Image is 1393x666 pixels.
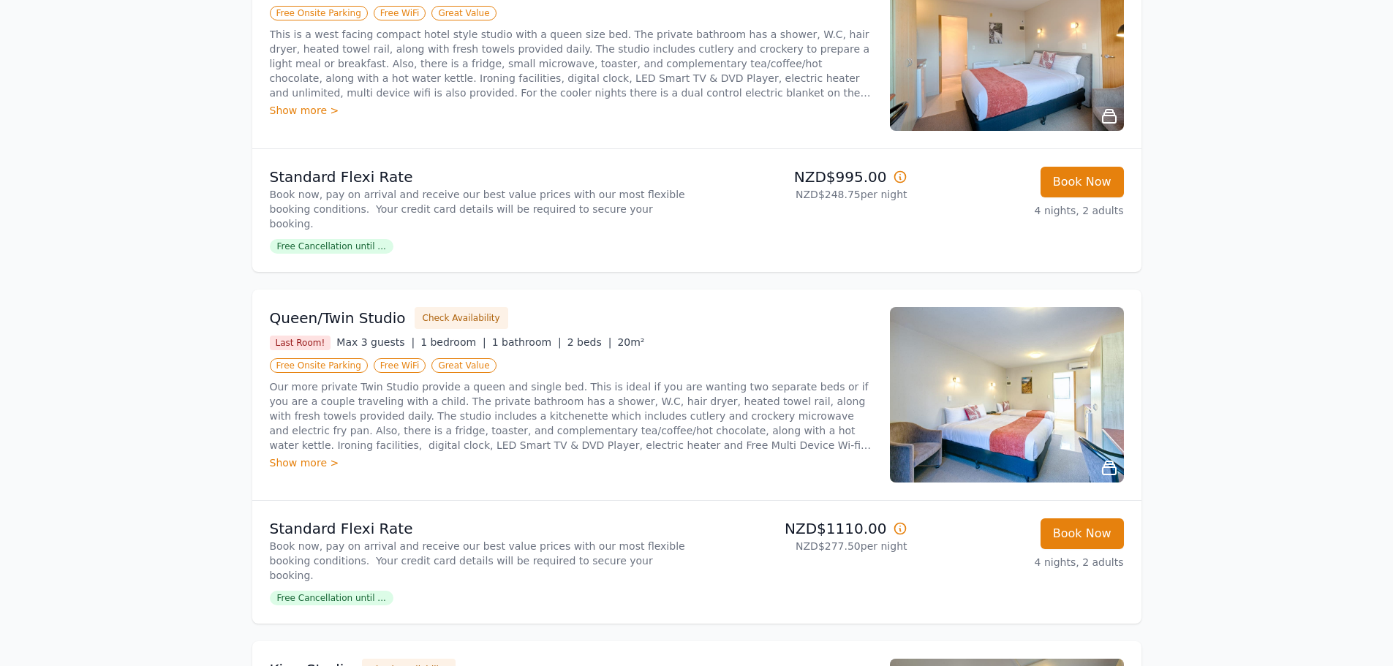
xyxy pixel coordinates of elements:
[703,518,907,539] p: NZD$1110.00
[492,336,562,348] span: 1 bathroom |
[374,358,426,373] span: Free WiFi
[420,336,486,348] span: 1 bedroom |
[703,187,907,202] p: NZD$248.75 per night
[270,539,691,583] p: Book now, pay on arrival and receive our best value prices with our most flexible booking conditi...
[617,336,644,348] span: 20m²
[374,6,426,20] span: Free WiFi
[919,555,1124,569] p: 4 nights, 2 adults
[431,6,496,20] span: Great Value
[270,103,872,118] div: Show more >
[270,6,368,20] span: Free Onsite Parking
[270,336,331,350] span: Last Room!
[703,167,907,187] p: NZD$995.00
[270,379,872,453] p: Our more private Twin Studio provide a queen and single bed. This is ideal if you are wanting two...
[270,591,393,605] span: Free Cancellation until ...
[1041,167,1124,197] button: Book Now
[415,307,508,329] button: Check Availability
[270,27,872,100] p: This is a west facing compact hotel style studio with a queen size bed. The private bathroom has ...
[270,455,872,470] div: Show more >
[567,336,612,348] span: 2 beds |
[270,167,691,187] p: Standard Flexi Rate
[703,539,907,553] p: NZD$277.50 per night
[270,518,691,539] p: Standard Flexi Rate
[431,358,496,373] span: Great Value
[270,239,393,254] span: Free Cancellation until ...
[919,203,1124,218] p: 4 nights, 2 adults
[270,358,368,373] span: Free Onsite Parking
[336,336,415,348] span: Max 3 guests |
[270,187,691,231] p: Book now, pay on arrival and receive our best value prices with our most flexible booking conditi...
[270,308,406,328] h3: Queen/Twin Studio
[1041,518,1124,549] button: Book Now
